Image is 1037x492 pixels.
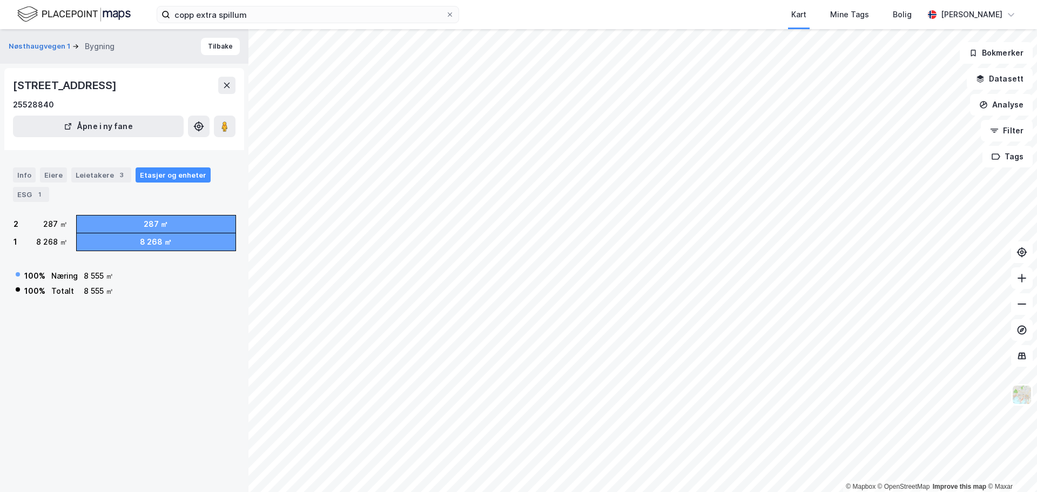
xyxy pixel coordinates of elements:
button: Åpne i ny fane [13,116,184,137]
div: 8 555 ㎡ [84,285,113,298]
a: Mapbox [846,483,876,490]
div: Bolig [893,8,912,21]
div: Næring [51,269,78,282]
button: Filter [981,120,1033,141]
div: Chatt-widget [983,440,1037,492]
div: 287 ㎡ [144,218,168,231]
a: OpenStreetMap [878,483,930,490]
div: 100 % [24,285,45,298]
div: 287 ㎡ [43,218,68,231]
button: Datasett [967,68,1033,90]
button: Nøsthaugvegen 1 [9,41,72,52]
input: Søk på adresse, matrikkel, gårdeiere, leietakere eller personer [170,6,446,23]
button: Bokmerker [960,42,1033,64]
div: Leietakere [71,167,131,183]
div: 2 [14,218,18,231]
div: 8 555 ㎡ [84,269,113,282]
div: 1 [34,189,45,200]
a: Improve this map [933,483,986,490]
div: [PERSON_NAME] [941,8,1002,21]
div: Kart [791,8,806,21]
div: 100 % [24,269,45,282]
div: [STREET_ADDRESS] [13,77,119,94]
div: 8 268 ㎡ [36,235,68,248]
div: 25528840 [13,98,54,111]
img: logo.f888ab2527a4732fd821a326f86c7f29.svg [17,5,131,24]
button: Tilbake [201,38,240,55]
div: Info [13,167,36,183]
div: Totalt [51,285,78,298]
div: Eiere [40,167,67,183]
div: Mine Tags [830,8,869,21]
div: 1 [14,235,17,248]
div: ESG [13,187,49,202]
div: 8 268 ㎡ [140,235,172,248]
div: Bygning [85,40,115,53]
img: Z [1012,385,1032,405]
div: Etasjer og enheter [140,170,206,180]
button: Analyse [970,94,1033,116]
div: 3 [116,170,127,180]
button: Tags [982,146,1033,167]
iframe: Chat Widget [983,440,1037,492]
